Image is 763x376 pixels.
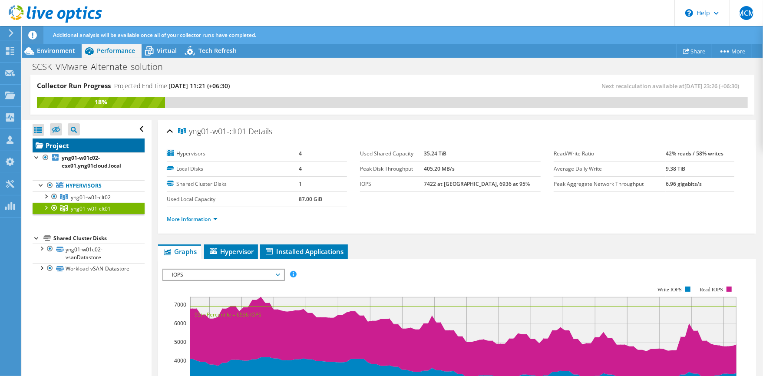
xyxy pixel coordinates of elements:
a: Project [33,139,145,152]
b: 405.20 MB/s [424,165,455,172]
span: Graphs [162,247,197,256]
div: Shared Cluster Disks [53,233,145,244]
b: 9.38 TiB [666,165,685,172]
label: Peak Aggregate Network Throughput [554,180,666,188]
span: Environment [37,46,75,55]
b: 35.24 TiB [424,150,446,157]
span: [DATE] 23:26 (+06:30) [684,82,739,90]
span: yng01-w01-clt01 [178,127,246,136]
text: 95th Percentile = 6936 IOPS [195,311,261,318]
b: 1 [299,180,302,188]
label: Hypervisors [167,149,299,158]
b: 87.00 GiB [299,195,322,203]
a: More [712,44,752,58]
span: Virtual [157,46,177,55]
label: Used Local Capacity [167,195,299,204]
span: Details [248,126,272,136]
a: yng01-w01c02-vsanDatastore [33,244,145,263]
text: Write IOPS [657,287,682,293]
label: Used Shared Capacity [360,149,423,158]
label: Peak Disk Throughput [360,165,423,173]
span: yng01-w01-clt01 [71,205,111,212]
b: 42% reads / 58% writes [666,150,723,157]
svg: \n [685,9,693,17]
h1: SCSK_VMware_Alternate_solution [28,62,176,72]
span: Performance [97,46,135,55]
text: Read IOPS [700,287,723,293]
span: [DATE] 11:21 (+06:30) [168,82,230,90]
div: 18% [37,97,165,107]
a: Workload-vSAN-Datastore [33,263,145,274]
a: Share [676,44,712,58]
text: 7000 [174,301,186,308]
label: IOPS [360,180,423,188]
b: 6.96 gigabits/s [666,180,702,188]
a: Hypervisors [33,180,145,191]
b: 4 [299,150,302,157]
span: Installed Applications [264,247,344,256]
span: Hypervisor [208,247,254,256]
text: 5000 [174,338,186,346]
span: Next recalculation available at [601,82,743,90]
a: yng01-w01-clt02 [33,191,145,203]
a: yng01-w01c02-esx01.yng01cloud.local [33,152,145,172]
text: 4000 [174,357,186,364]
span: Tech Refresh [198,46,237,55]
label: Read/Write Ratio [554,149,666,158]
label: Shared Cluster Disks [167,180,299,188]
label: Local Disks [167,165,299,173]
h4: Projected End Time: [114,81,230,91]
label: Average Daily Write [554,165,666,173]
b: 7422 at [GEOGRAPHIC_DATA], 6936 at 95% [424,180,530,188]
a: yng01-w01-clt01 [33,203,145,214]
span: IOPS [168,270,279,280]
b: 4 [299,165,302,172]
a: More Information [167,215,218,223]
span: MCM [740,6,753,20]
span: Additional analysis will be available once all of your collector runs have completed. [53,31,256,39]
text: 6000 [174,320,186,327]
span: yng01-w01-clt02 [71,194,111,201]
b: yng01-w01c02-esx01.yng01cloud.local [62,154,121,169]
